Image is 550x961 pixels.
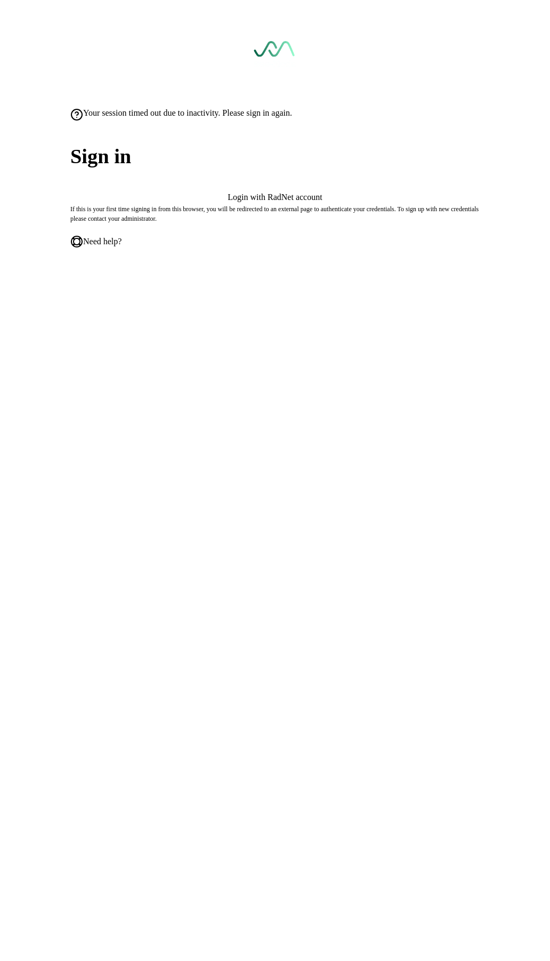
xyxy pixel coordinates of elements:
span: Your session timed out due to inactivity. Please sign in again. [83,108,292,118]
a: Go to sign in [254,41,296,67]
span: If this is your first time signing in from this browser, you will be redirected to an external pa... [70,205,479,222]
a: Need help? [70,235,122,248]
button: Login with RadNet account [70,193,480,202]
span: Sign in [70,141,480,172]
img: See-Mode Logo [254,41,296,67]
